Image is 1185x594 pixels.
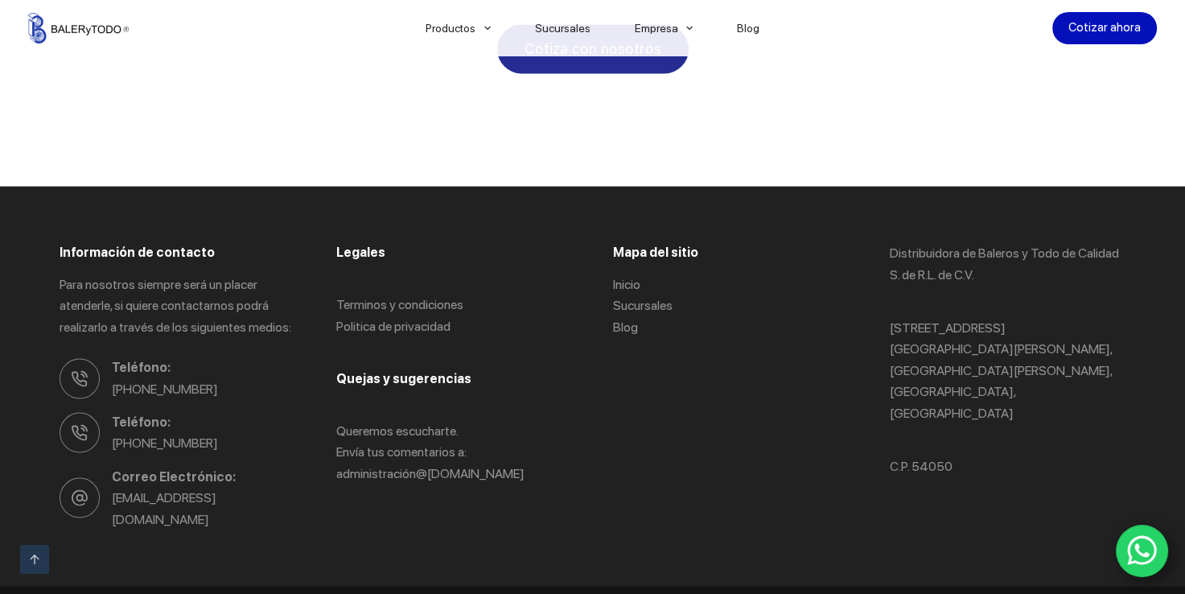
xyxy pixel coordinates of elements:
a: Cotizar ahora [1052,12,1157,44]
p: Para nosotros siempre será un placer atenderle, si quiere contactarnos podrá realizarlo a través ... [60,274,296,338]
img: Balerytodo [28,13,129,43]
a: Terminos y condiciones [336,297,463,312]
h3: Información de contacto [60,243,296,262]
a: Blog [613,320,638,335]
a: [PHONE_NUMBER] [112,382,218,397]
span: Correo Electrónico: [112,467,296,488]
h3: Mapa del sitio [613,243,850,262]
a: Inicio [613,277,640,292]
span: Teléfono: [112,412,296,433]
p: C.P. 54050 [889,456,1125,477]
a: Sucursales [613,298,673,313]
span: Quejas y sugerencias [336,371,471,386]
a: Politica de privacidad [336,319,451,334]
span: Teléfono: [112,357,296,378]
p: Queremos escucharte. Envía tus comentarios a: administració n@[DOMAIN_NAME] [336,421,573,485]
a: Ir arriba [20,545,49,574]
p: [STREET_ADDRESS] [GEOGRAPHIC_DATA][PERSON_NAME], [GEOGRAPHIC_DATA][PERSON_NAME], [GEOGRAPHIC_DATA... [889,318,1125,424]
a: WhatsApp [1116,525,1169,578]
span: Legales [336,245,385,260]
a: [PHONE_NUMBER] [112,435,218,451]
p: Distribuidora de Baleros y Todo de Calidad S. de R.L. de C.V. [889,243,1125,286]
a: [EMAIL_ADDRESS][DOMAIN_NAME] [112,490,216,526]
